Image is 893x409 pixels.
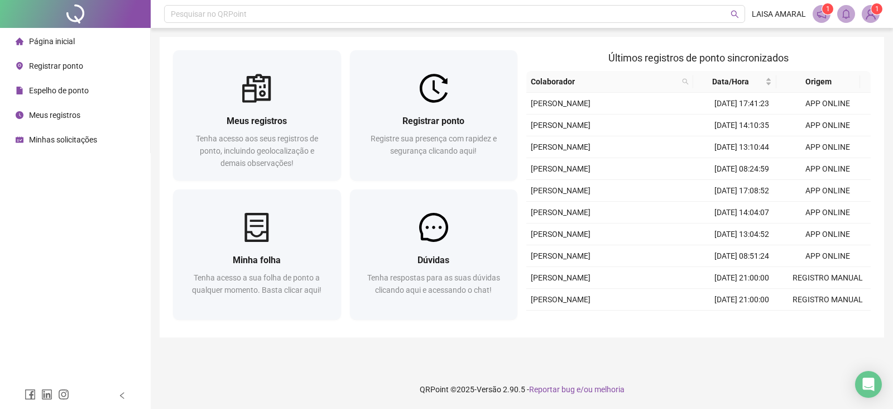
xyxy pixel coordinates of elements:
span: [PERSON_NAME] [531,251,590,260]
td: APP ONLINE [785,245,871,267]
td: REGISTRO MANUAL [785,289,871,311]
span: Tenha respostas para as suas dúvidas clicando aqui e acessando o chat! [367,273,500,294]
span: clock-circle [16,111,23,119]
td: APP ONLINE [785,136,871,158]
td: APP ONLINE [785,223,871,245]
span: [PERSON_NAME] [531,186,590,195]
td: APP ONLINE [785,115,871,136]
span: Meus registros [227,116,287,126]
span: [PERSON_NAME] [531,230,590,239]
span: Espelho de ponto [29,86,89,95]
span: Registre sua presença com rapidez e segurança clicando aqui! [371,134,497,155]
td: [DATE] 17:08:52 [699,180,785,202]
th: Data/Hora [693,71,776,93]
sup: Atualize o seu contato no menu Meus Dados [871,3,882,15]
sup: 1 [822,3,833,15]
span: Tenha acesso a sua folha de ponto a qualquer momento. Basta clicar aqui! [192,273,321,294]
td: [DATE] 21:00:00 [699,311,785,332]
span: search [731,10,739,18]
td: [DATE] 21:00:00 [699,267,785,289]
span: Data/Hora [698,75,763,88]
a: DúvidasTenha respostas para as suas dúvidas clicando aqui e acessando o chat! [350,189,518,320]
span: Versão [477,385,501,394]
span: 1 [875,5,879,13]
td: [DATE] 08:51:24 [699,245,785,267]
td: REGISTRO MANUAL [785,311,871,332]
span: [PERSON_NAME] [531,99,590,108]
span: bell [841,9,851,19]
span: home [16,37,23,45]
span: Meus registros [29,111,80,120]
span: Últimos registros de ponto sincronizados [608,52,789,64]
span: LAISA AMARAL [752,8,806,20]
span: [PERSON_NAME] [531,273,590,282]
span: linkedin [41,389,52,400]
a: Registrar pontoRegistre sua presença com rapidez e segurança clicando aqui! [350,50,518,180]
td: [DATE] 17:41:23 [699,93,785,115]
span: file [16,87,23,94]
span: environment [16,62,23,70]
span: [PERSON_NAME] [531,121,590,130]
td: [DATE] 21:00:00 [699,289,785,311]
td: APP ONLINE [785,202,871,223]
a: Meus registrosTenha acesso aos seus registros de ponto, incluindo geolocalização e demais observa... [173,50,341,180]
td: REGISTRO MANUAL [785,267,871,289]
div: Open Intercom Messenger [855,371,882,398]
td: [DATE] 14:10:35 [699,115,785,136]
span: notification [817,9,827,19]
td: [DATE] 13:04:52 [699,223,785,245]
td: [DATE] 08:24:59 [699,158,785,180]
span: [PERSON_NAME] [531,295,590,304]
span: Página inicial [29,37,75,46]
span: 1 [826,5,830,13]
span: Reportar bug e/ou melhoria [529,385,625,394]
td: APP ONLINE [785,93,871,115]
span: search [680,73,691,90]
span: [PERSON_NAME] [531,208,590,217]
span: instagram [58,389,69,400]
span: Colaborador [531,75,678,88]
img: 87118 [862,6,879,22]
a: Minha folhaTenha acesso a sua folha de ponto a qualquer momento. Basta clicar aqui! [173,189,341,320]
td: [DATE] 13:10:44 [699,136,785,158]
span: schedule [16,136,23,144]
td: APP ONLINE [785,158,871,180]
td: APP ONLINE [785,180,871,202]
span: search [682,78,689,85]
span: [PERSON_NAME] [531,164,590,173]
td: [DATE] 14:04:07 [699,202,785,223]
th: Origem [776,71,860,93]
span: [PERSON_NAME] [531,142,590,151]
span: Tenha acesso aos seus registros de ponto, incluindo geolocalização e demais observações! [196,134,318,168]
span: left [118,392,126,400]
span: Registrar ponto [29,61,83,70]
span: Minhas solicitações [29,135,97,144]
span: facebook [25,389,36,400]
span: Minha folha [233,255,281,265]
span: Dúvidas [417,255,449,265]
span: Registrar ponto [402,116,464,126]
footer: QRPoint © 2025 - 2.90.5 - [151,370,893,409]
